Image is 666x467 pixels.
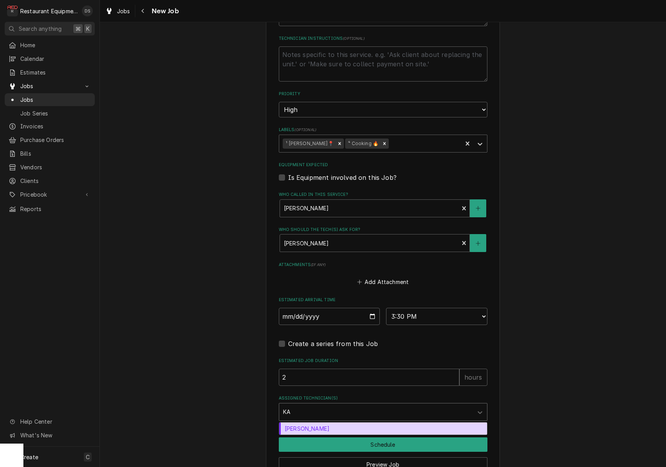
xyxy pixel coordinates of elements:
div: Button Group Row [279,437,487,452]
button: Create New Contact [470,199,486,217]
button: Schedule [279,437,487,452]
a: Purchase Orders [5,133,95,146]
label: Who should the tech(s) ask for? [279,227,487,233]
a: Go to Pricebook [5,188,95,201]
div: Restaurant Equipment Diagnostics's Avatar [7,5,18,16]
div: ⁴ Cooking 🔥 [345,139,380,149]
a: Go to What's New [5,429,95,442]
div: Derek Stewart's Avatar [82,5,93,16]
label: Create a series from this Job [288,339,378,348]
span: Job Series [20,109,91,117]
span: Create [20,454,38,460]
span: ( optional ) [343,36,365,41]
div: ¹ [PERSON_NAME]📍 [283,139,335,149]
span: Pricebook [20,190,79,199]
button: Search anything⌘K [5,22,95,36]
span: What's New [20,431,90,439]
div: Estimated Arrival Time [279,297,487,325]
label: Equipment Expected [279,162,487,168]
span: Purchase Orders [20,136,91,144]
label: Priority [279,91,487,97]
div: DS [82,5,93,16]
span: Clients [20,177,91,185]
a: Vendors [5,161,95,174]
span: New Job [149,6,179,16]
div: Who should the tech(s) ask for? [279,227,487,252]
a: Jobs [102,5,133,18]
span: Bills [20,149,91,158]
label: Attachments [279,262,487,268]
a: Calendar [5,52,95,65]
a: Go to Help Center [5,415,95,428]
input: Date [279,308,380,325]
div: Remove ⁴ Cooking 🔥 [380,139,389,149]
span: Calendar [20,55,91,63]
label: Assigned Technician(s) [279,395,487,401]
a: Estimates [5,66,95,79]
span: Invoices [20,122,91,130]
span: C [86,453,90,461]
span: ( if any ) [311,263,326,267]
span: Jobs [20,96,91,104]
label: Technician Instructions [279,36,487,42]
label: Is Equipment involved on this Job? [288,173,397,182]
div: Labels [279,127,487,152]
div: hours [459,369,487,386]
div: Equipment Expected [279,162,487,182]
span: ( optional ) [294,128,316,132]
div: Restaurant Equipment Diagnostics [20,7,78,15]
label: Who called in this service? [279,192,487,198]
span: Reports [20,205,91,213]
span: K [86,25,90,33]
a: Bills [5,147,95,160]
span: Jobs [20,82,79,90]
a: Jobs [5,93,95,106]
a: Go to Jobs [5,80,95,92]
a: Job Series [5,107,95,120]
div: Assigned Technician(s) [279,395,487,421]
label: Labels [279,127,487,133]
div: Remove ¹ Beckley📍 [335,139,344,149]
label: Estimated Job Duration [279,358,487,364]
select: Time Select [386,308,487,325]
button: Navigate back [137,5,149,17]
div: Estimated Job Duration [279,358,487,385]
div: R [7,5,18,16]
button: Add Attachment [356,277,410,288]
span: Estimates [20,68,91,76]
button: Create New Contact [470,234,486,252]
span: ⌘ [75,25,81,33]
span: Search anything [19,25,62,33]
a: Home [5,39,95,51]
span: Vendors [20,163,91,171]
div: Technician Instructions [279,36,487,81]
div: Priority [279,91,487,117]
a: Reports [5,202,95,215]
label: Estimated Arrival Time [279,297,487,303]
span: Jobs [117,7,130,15]
span: Home [20,41,91,49]
svg: Create New Contact [476,206,480,211]
a: Invoices [5,120,95,133]
div: Attachments [279,262,487,288]
span: Help Center [20,417,90,426]
div: [PERSON_NAME] [279,423,487,435]
div: Who called in this service? [279,192,487,217]
svg: Create New Contact [476,241,480,246]
a: Clients [5,174,95,187]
